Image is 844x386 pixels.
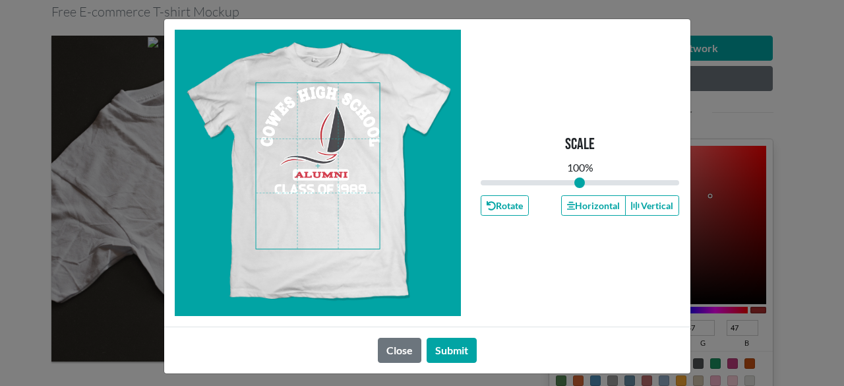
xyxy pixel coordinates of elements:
button: Vertical [625,195,679,216]
div: 100 % [567,160,593,176]
button: Rotate [481,195,529,216]
button: Horizontal [561,195,626,216]
p: Scale [565,135,595,154]
button: Submit [427,338,477,363]
button: Close [378,338,421,363]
